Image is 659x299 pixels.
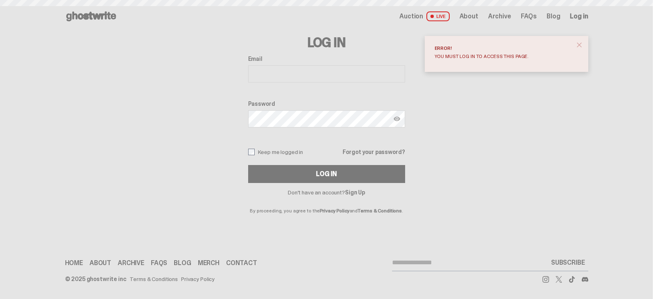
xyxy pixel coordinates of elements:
span: Auction [399,13,423,20]
button: SUBSCRIBE [548,254,588,271]
a: Contact [226,260,257,266]
a: Sign Up [345,189,365,196]
a: About [90,260,111,266]
span: LIVE [426,11,450,21]
a: Home [65,260,83,266]
p: Don't have an account? [248,190,405,195]
a: Merch [198,260,220,266]
input: Keep me logged in [248,149,255,155]
h3: Log In [248,36,405,49]
a: Auction LIVE [399,11,449,21]
a: FAQs [151,260,167,266]
p: By proceeding, you agree to the and . [248,195,405,213]
button: close [572,38,587,52]
label: Keep me logged in [248,149,303,155]
a: Blog [547,13,560,20]
img: Show password [394,116,400,122]
a: Privacy Policy [181,276,215,282]
label: Password [248,100,405,107]
div: © 2025 ghostwrite inc [65,276,126,282]
a: Forgot your password? [343,149,405,155]
div: Error! [435,46,572,51]
button: Log In [248,165,405,183]
label: Email [248,56,405,62]
a: Blog [174,260,191,266]
a: Terms & Conditions [358,208,402,214]
div: Log In [316,171,336,177]
a: FAQs [521,13,537,20]
a: Archive [118,260,144,266]
a: Terms & Conditions [130,276,178,282]
a: Archive [488,13,511,20]
a: About [460,13,478,20]
div: You must log in to access this page. [435,54,572,59]
a: Log in [570,13,588,20]
a: Privacy Policy [320,208,349,214]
